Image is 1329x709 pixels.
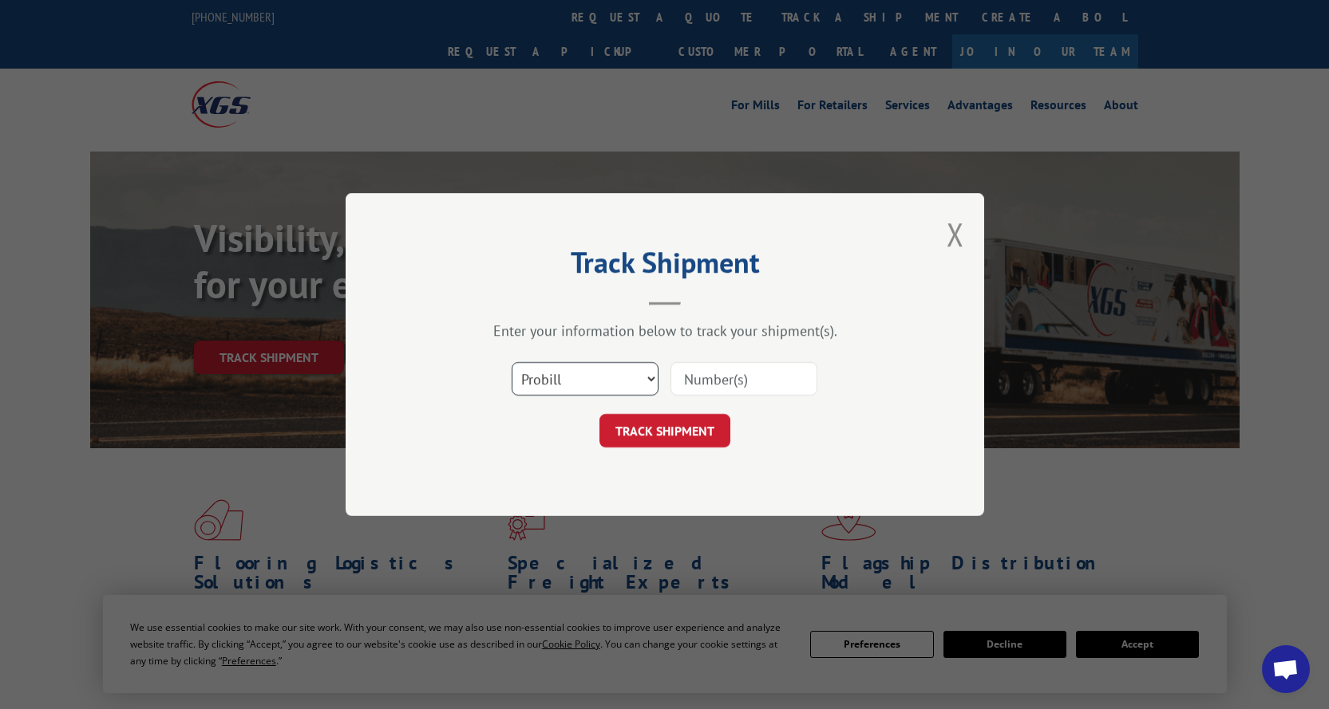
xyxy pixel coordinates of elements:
button: TRACK SHIPMENT [599,414,730,447]
h2: Track Shipment [425,251,904,282]
div: Enter your information below to track your shipment(s). [425,321,904,340]
a: Open chat [1262,645,1310,693]
input: Number(s) [670,362,817,396]
button: Close modal [947,213,964,255]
